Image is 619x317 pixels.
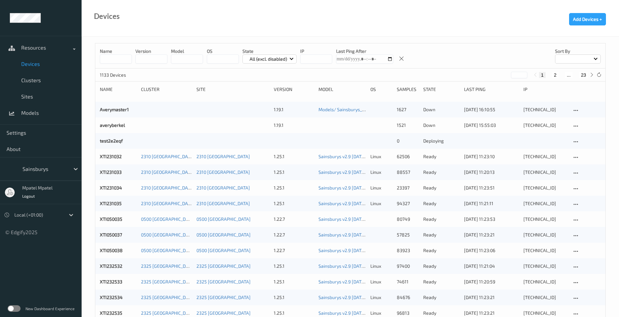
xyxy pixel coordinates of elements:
div: Samples [397,86,419,93]
a: 2325 [GEOGRAPHIC_DATA] [196,279,251,284]
div: [TECHNICAL_ID] [523,216,567,222]
p: down [423,106,460,113]
div: [DATE] 11:23:21 [464,294,518,301]
a: Averymaster1 [100,107,129,112]
div: 96813 [397,310,419,316]
div: [TECHNICAL_ID] [523,310,567,316]
div: [TECHNICAL_ID] [523,247,567,254]
div: Cluster [141,86,192,93]
div: [TECHNICAL_ID] [523,294,567,301]
p: linux [370,153,392,160]
div: [DATE] 11:21:11 [464,200,518,207]
div: 1.22.7 [274,247,314,254]
div: [DATE] 11:20:59 [464,279,518,285]
button: 1 [539,72,546,78]
a: Sainsburys v2.9 [DATE] 10:55 Auto Save [318,185,399,190]
a: XTI231033 [100,169,122,175]
div: [DATE] 11:23:51 [464,185,518,191]
p: ready [423,294,460,301]
p: IP [300,48,332,54]
div: [TECHNICAL_ID] [523,185,567,191]
p: ready [423,216,460,222]
div: 1521 [397,122,419,128]
div: [DATE] 11:23:10 [464,153,518,160]
div: 1.19.1 [274,122,314,128]
div: [TECHNICAL_ID] [523,122,567,128]
p: linux [370,263,392,269]
p: ready [423,153,460,160]
div: [DATE] 16:10:55 [464,106,518,113]
div: [DATE] 11:23:21 [464,232,518,238]
button: ... [565,72,573,78]
div: 83923 [397,247,419,254]
a: 0500 [GEOGRAPHIC_DATA] [141,216,195,222]
p: OS [207,48,239,54]
div: 1.25.1 [274,169,314,175]
a: 0500 [GEOGRAPHIC_DATA] [196,232,251,237]
p: 1133 Devices [100,72,149,78]
div: [TECHNICAL_ID] [523,279,567,285]
p: ready [423,200,460,207]
a: 2310 [GEOGRAPHIC_DATA] [196,185,250,190]
a: test2e2eqf [100,138,123,143]
p: ready [423,247,460,254]
div: OS [370,86,392,93]
p: linux [370,200,392,207]
div: 1.25.1 [274,185,314,191]
div: 84676 [397,294,419,301]
div: Model [318,86,366,93]
a: 2325 [GEOGRAPHIC_DATA] [141,294,195,300]
p: State [242,48,297,54]
a: averyberkel [100,122,125,128]
a: 2325 [GEOGRAPHIC_DATA] [196,263,251,269]
a: 2310 [GEOGRAPHIC_DATA] [141,169,194,175]
div: [TECHNICAL_ID] [523,200,567,207]
button: 2 [552,72,558,78]
a: 2325 [GEOGRAPHIC_DATA] [196,294,251,300]
a: Models/ Sainsburys_CombinedData_[DATE] with min_top_k_precisions and 1.15.2 w0 [DATE] 15:00 [318,107,518,112]
p: linux [370,185,392,191]
div: [DATE] 15:55:03 [464,122,518,128]
p: down [423,122,460,128]
div: [DATE] 11:23:21 [464,310,518,316]
p: ready [423,310,460,316]
div: 88557 [397,169,419,175]
a: 2310 [GEOGRAPHIC_DATA] [141,201,194,206]
p: Sort by [555,48,601,54]
div: 62506 [397,153,419,160]
p: ready [423,232,460,238]
a: Sainsburys v2.9 [DATE] 10:55 Auto Save [318,310,399,316]
p: All (excl. disabled) [247,56,289,62]
div: 1.25.1 [274,153,314,160]
p: model [171,48,203,54]
div: Devices [94,13,120,20]
div: 80749 [397,216,419,222]
p: linux [370,279,392,285]
p: deploying [423,138,460,144]
p: linux [370,169,392,175]
a: 2310 [GEOGRAPHIC_DATA] [196,154,250,159]
div: [DATE] 11:20:13 [464,169,518,175]
div: 1.25.1 [274,294,314,301]
a: Sainsburys v2.9 [DATE] 10:55 Auto Save [318,201,399,206]
div: 1.22.7 [274,232,314,238]
a: 2310 [GEOGRAPHIC_DATA] [141,154,194,159]
a: Sainsburys v2.9 [DATE] 10:55 Auto Save [318,154,399,159]
div: 74611 [397,279,419,285]
p: version [135,48,167,54]
div: 94327 [397,200,419,207]
a: 2325 [GEOGRAPHIC_DATA] [141,310,195,316]
a: XTI050038 [100,248,123,253]
a: XTI050035 [100,216,122,222]
a: XTI050037 [100,232,122,237]
p: linux [370,310,392,316]
div: version [274,86,314,93]
a: 2310 [GEOGRAPHIC_DATA] [141,185,194,190]
p: ready [423,185,460,191]
a: XTI232534 [100,294,123,300]
div: 0 [397,138,419,144]
a: XTI232535 [100,310,122,316]
a: 2325 [GEOGRAPHIC_DATA] [141,263,195,269]
div: 1627 [397,106,419,113]
a: 0500 [GEOGRAPHIC_DATA] [141,232,195,237]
